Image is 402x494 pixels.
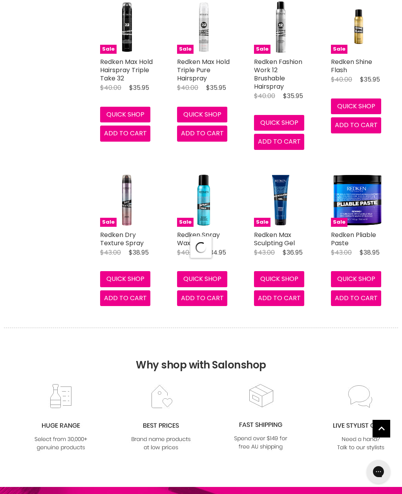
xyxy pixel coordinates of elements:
span: Sale [177,218,194,227]
iframe: Gorgias live chat messenger [363,457,394,486]
button: Add to cart [331,290,381,306]
span: Sale [177,45,194,54]
a: Back to top [373,420,390,437]
button: Quick shop [100,107,150,122]
span: Sale [331,45,347,54]
button: Add to cart [177,126,227,141]
span: Add to cart [258,293,301,303]
img: Redken Shine Flash [341,0,375,54]
span: $38.95 [360,248,380,257]
button: Add to cart [100,290,150,306]
span: $35.95 [360,75,380,84]
span: $43.00 [100,248,121,257]
a: Redken Max Hold Hairspray Triple Take 32 [100,57,153,83]
span: $35.95 [129,83,149,92]
a: Redken Pliable Paste [331,230,376,248]
a: Redken Max Sculpting Gel [254,230,295,248]
span: Add to cart [258,137,301,146]
span: $40.00 [331,75,352,84]
span: Sale [331,218,347,227]
span: $40.00 [100,83,121,92]
span: Add to cart [335,120,378,129]
span: $43.00 [331,248,352,257]
img: range2_8cf790d4-220e-469f-917d-a18fed3854b6.jpg [29,384,93,452]
span: Sale [254,45,270,54]
span: Sale [254,218,270,227]
a: Redken Shine Flash Sale [331,0,384,54]
button: Quick shop [254,115,304,131]
a: Redken Dry Texture Spray [100,230,144,248]
span: $38.95 [129,248,149,257]
span: $34.95 [206,248,226,257]
span: $35.95 [283,91,303,100]
span: Add to cart [181,129,224,138]
a: Redken Max Hold Triple Pure Hairspray [177,57,230,83]
button: Quick shop [100,271,150,287]
button: Add to cart [177,290,227,306]
span: Sale [100,218,117,227]
img: Redken Max Hold Triple Pure Hairspray [177,0,230,54]
img: chat_c0a1c8f7-3133-4fc6-855f-7264552747f6.jpg [329,384,393,452]
span: $43.00 [254,248,275,257]
img: Redken Max Hold Hairspray Triple Take 32 [100,0,153,54]
span: $40.00 [177,83,198,92]
a: Redken Dry Texture Spray Sale [100,173,153,227]
img: prices.jpg [129,384,193,452]
a: Redken Max Hold Triple Pure Hairspray Redken Max Hold Triple Pure Hairspray Sale [177,0,230,54]
span: Add to cart [181,293,224,303]
button: Add to cart [254,134,304,149]
button: Quick shop [254,271,304,287]
h2: Why shop with Salonshop [4,328,398,383]
a: Redken Spray Wax [177,230,220,248]
a: Redken Max Sculpting Gel Redken Max Sculpting Gel Sale [254,173,307,227]
span: Sale [100,45,117,54]
span: $36.95 [283,248,303,257]
span: Add to cart [335,293,378,303]
span: $35.95 [206,83,226,92]
button: Add to cart [254,290,304,306]
a: Redken Max Hold Hairspray Triple Take 32 Redken Max Hold Hairspray Triple Take 32 Sale [100,0,153,54]
img: Redken Pliable Paste [331,173,384,227]
button: Quick shop [331,98,381,114]
img: Redken Dry Texture Spray [100,173,153,227]
img: Redken Fashion Work 12 Brushable Hairspray [254,0,307,54]
span: Back to top [373,420,390,440]
span: Add to cart [104,129,147,138]
button: Quick shop [331,271,381,287]
span: $40.00 [254,91,275,100]
img: Redken Max Sculpting Gel [254,173,307,227]
button: Quick shop [177,107,227,122]
span: $40.00 [177,248,198,257]
img: fast.jpg [229,383,292,452]
a: Redken Pliable Paste Redken Pliable Paste Sale [331,173,384,227]
button: Quick shop [177,271,227,287]
a: Redken Fashion Work 12 Brushable Hairspray Redken Fashion Work 12 Brushable Hairspray Sale [254,0,307,54]
button: Add to cart [100,126,150,141]
a: Redken Spray Wax Redken Spray Wax Sale [177,173,230,227]
a: Redken Shine Flash [331,57,372,75]
button: Add to cart [331,117,381,133]
span: Add to cart [104,293,147,303]
img: Redken Spray Wax [177,173,230,227]
a: Redken Fashion Work 12 Brushable Hairspray [254,57,302,91]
